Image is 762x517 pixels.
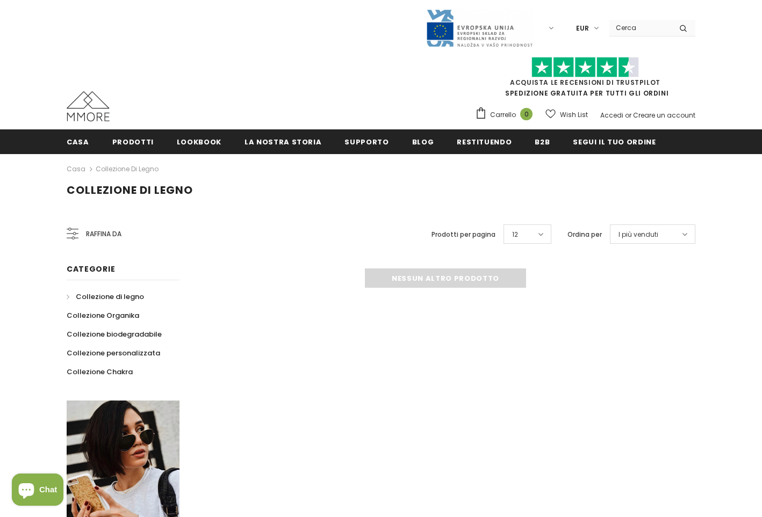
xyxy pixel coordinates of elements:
img: Casi MMORE [67,91,110,121]
a: Blog [412,129,434,154]
span: Restituendo [457,137,512,147]
a: La nostra storia [245,129,321,154]
span: Collezione Chakra [67,367,133,377]
a: Lookbook [177,129,221,154]
span: Lookbook [177,137,221,147]
img: Fidati di Pilot Stars [531,57,639,78]
a: Accedi [600,111,623,120]
span: B2B [535,137,550,147]
span: supporto [344,137,389,147]
span: or [625,111,631,120]
a: Creare un account [633,111,695,120]
a: Casa [67,163,85,176]
a: Javni Razpis [426,23,533,32]
a: Collezione personalizzata [67,344,160,362]
a: B2B [535,129,550,154]
span: I più venduti [619,229,658,240]
span: Collezione personalizzata [67,348,160,358]
a: supporto [344,129,389,154]
span: Raffina da [86,228,121,240]
a: Segui il tuo ordine [573,129,656,154]
a: Casa [67,129,89,154]
a: Collezione Organika [67,306,139,325]
span: SPEDIZIONE GRATUITA PER TUTTI GLI ORDINI [475,62,695,98]
span: Collezione biodegradabile [67,329,162,339]
a: Collezione biodegradabile [67,325,162,344]
span: Collezione Organika [67,310,139,321]
span: Prodotti [112,137,154,147]
img: Javni Razpis [426,9,533,48]
a: Prodotti [112,129,154,154]
span: La nostra storia [245,137,321,147]
a: Wish List [545,105,588,124]
span: 0 [520,108,533,120]
span: Carrello [490,110,516,120]
span: Blog [412,137,434,147]
span: Collezione di legno [76,292,144,302]
label: Ordina per [567,229,602,240]
input: Search Site [609,20,671,35]
a: Carrello 0 [475,107,538,123]
span: Collezione di legno [67,183,193,198]
span: EUR [576,23,589,34]
inbox-online-store-chat: Shopify online store chat [9,474,67,508]
label: Prodotti per pagina [432,229,495,240]
a: Restituendo [457,129,512,154]
span: Segui il tuo ordine [573,137,656,147]
span: Categorie [67,264,115,274]
span: Casa [67,137,89,147]
a: Acquista le recensioni di TrustPilot [510,78,660,87]
span: Wish List [560,110,588,120]
a: Collezione di legno [67,287,144,306]
span: 12 [512,229,518,240]
a: Collezione Chakra [67,362,133,381]
a: Collezione di legno [96,164,159,173]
